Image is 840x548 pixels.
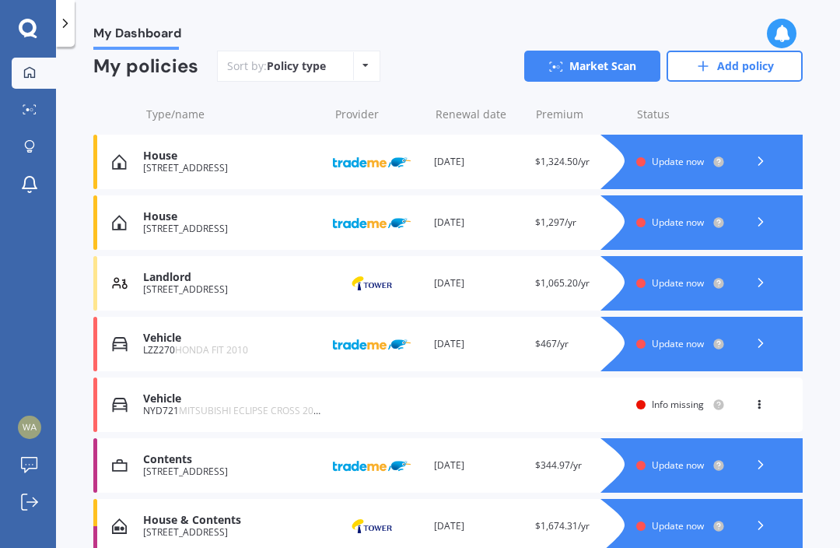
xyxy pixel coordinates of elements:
[335,107,423,122] div: Provider
[652,276,704,290] span: Update now
[112,276,128,291] img: Landlord
[175,343,248,357] span: HONDA FIT 2010
[333,269,411,298] img: Tower
[267,58,326,74] div: Policy type
[535,519,590,532] span: $1,674.31/yr
[112,518,127,534] img: House & Contents
[112,154,127,170] img: House
[524,51,660,82] a: Market Scan
[143,210,320,223] div: House
[143,514,320,527] div: House & Contents
[434,154,523,170] div: [DATE]
[434,458,523,473] div: [DATE]
[143,453,320,466] div: Contents
[434,518,523,534] div: [DATE]
[112,336,128,352] img: Vehicle
[535,458,582,472] span: $344.97/yr
[333,147,411,177] img: Trade Me Insurance
[333,329,411,359] img: Trade Me Insurance
[652,458,704,472] span: Update now
[179,404,324,417] span: MITSUBISHI ECLIPSE CROSS 2021
[436,107,523,122] div: Renewal date
[112,458,128,473] img: Contents
[143,466,320,477] div: [STREET_ADDRESS]
[652,519,704,532] span: Update now
[112,215,127,230] img: House
[535,276,590,290] span: $1,065.20/yr
[652,337,704,350] span: Update now
[333,208,411,237] img: Trade Me Insurance
[143,332,320,345] div: Vehicle
[333,451,411,480] img: Trade Me Insurance
[143,223,320,234] div: [STREET_ADDRESS]
[112,397,128,413] img: Vehicle
[93,26,181,47] span: My Dashboard
[652,216,704,229] span: Update now
[637,107,725,122] div: Status
[143,527,320,538] div: [STREET_ADDRESS]
[434,336,523,352] div: [DATE]
[143,406,320,416] div: NYD721
[227,58,326,74] div: Sort by:
[536,107,624,122] div: Premium
[434,215,523,230] div: [DATE]
[143,149,320,163] div: House
[93,55,198,78] div: My policies
[535,216,576,229] span: $1,297/yr
[535,155,590,168] span: $1,324.50/yr
[18,416,41,439] img: 6c510b4bbce1e12540e8b8ac6e482149
[143,163,320,174] div: [STREET_ADDRESS]
[667,51,803,82] a: Add policy
[333,511,411,541] img: Tower
[143,284,320,295] div: [STREET_ADDRESS]
[143,345,320,356] div: LZZ270
[146,107,323,122] div: Type/name
[434,276,523,291] div: [DATE]
[143,271,320,284] div: Landlord
[652,155,704,168] span: Update now
[652,398,704,411] span: Info missing
[535,337,569,350] span: $467/yr
[143,392,320,406] div: Vehicle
